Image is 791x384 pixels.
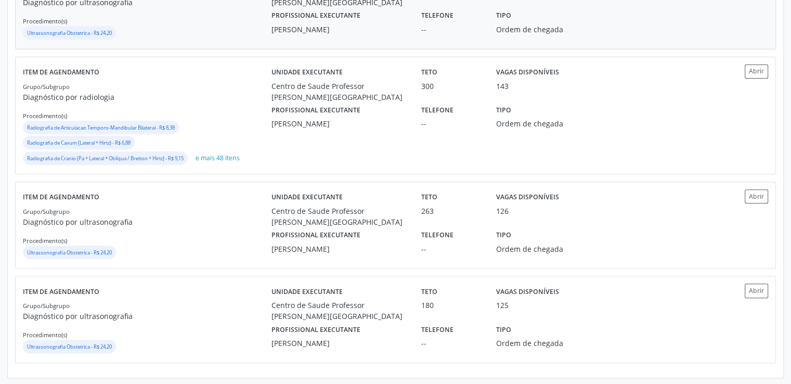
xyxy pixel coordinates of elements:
[191,151,244,165] button: e mais 48 itens
[745,284,768,298] button: Abrir
[421,8,453,24] label: Telefone
[271,284,343,300] label: Unidade executante
[27,124,175,131] small: Radiografia de Articulacao Temporo-Mandibular Bilateral - R$ 8,38
[23,216,271,227] p: Diagnóstico por ultrasonografia
[271,103,360,119] label: Profissional executante
[23,65,99,81] label: Item de agendamento
[271,206,407,227] div: Centro de Saude Professor [PERSON_NAME][GEOGRAPHIC_DATA]
[496,338,594,349] div: Ordem de chegada
[27,30,112,36] small: Ultrassonografia Obstetrica - R$ 24,20
[23,92,271,103] p: Diagnóstico por radiologia
[27,139,131,146] small: Radiografia de Cavum (Lateral + Hirtz) - R$ 6,88
[496,24,594,35] div: Ordem de chegada
[23,311,271,322] p: Diagnóstico por ultrasonografia
[421,322,453,338] label: Telefone
[421,338,482,349] div: --
[23,302,70,310] small: Grupo/Subgrupo
[745,65,768,79] button: Abrir
[421,81,482,92] div: 300
[271,118,407,129] div: [PERSON_NAME]
[421,103,453,119] label: Telefone
[271,24,407,35] div: [PERSON_NAME]
[23,208,70,215] small: Grupo/Subgrupo
[271,189,343,206] label: Unidade executante
[23,83,70,91] small: Grupo/Subgrupo
[421,189,437,206] label: Teto
[496,65,559,81] label: Vagas disponíveis
[496,103,511,119] label: Tipo
[745,189,768,203] button: Abrir
[421,24,482,35] div: --
[271,81,407,103] div: Centro de Saude Professor [PERSON_NAME][GEOGRAPHIC_DATA]
[421,206,482,216] div: 263
[27,155,184,162] small: Radiografia de Cranio (Pa + Lateral + Oblíqua / Bretton + Hirtz) - R$ 9,15
[23,284,99,300] label: Item de agendamento
[496,189,559,206] label: Vagas disponíveis
[23,189,99,206] label: Item de agendamento
[271,338,407,349] div: [PERSON_NAME]
[496,227,511,244] label: Tipo
[271,244,407,254] div: [PERSON_NAME]
[23,17,67,25] small: Procedimento(s)
[27,343,112,350] small: Ultrassonografia Obstetrica - R$ 24,20
[271,227,360,244] label: Profissional executante
[421,65,437,81] label: Teto
[496,81,509,92] div: 143
[421,284,437,300] label: Teto
[271,65,343,81] label: Unidade executante
[496,322,511,338] label: Tipo
[496,206,509,216] div: 126
[496,244,594,254] div: Ordem de chegada
[271,8,360,24] label: Profissional executante
[496,284,559,300] label: Vagas disponíveis
[271,322,360,338] label: Profissional executante
[271,300,407,322] div: Centro de Saude Professor [PERSON_NAME][GEOGRAPHIC_DATA]
[421,227,453,244] label: Telefone
[421,118,482,129] div: --
[496,8,511,24] label: Tipo
[496,300,509,311] div: 125
[421,244,482,254] div: --
[23,331,67,339] small: Procedimento(s)
[421,300,482,311] div: 180
[496,118,594,129] div: Ordem de chegada
[23,112,67,120] small: Procedimento(s)
[27,249,112,256] small: Ultrassonografia Obstetrica - R$ 24,20
[23,237,67,245] small: Procedimento(s)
